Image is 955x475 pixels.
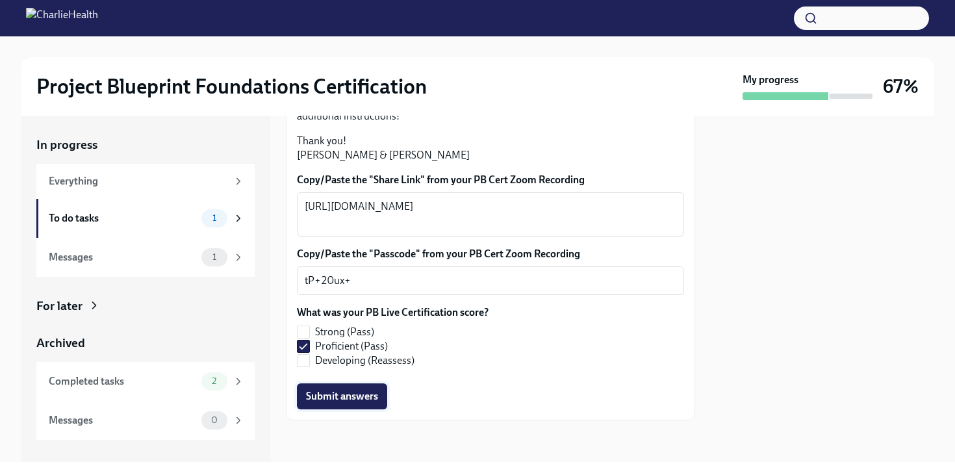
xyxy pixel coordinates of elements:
[49,250,196,264] div: Messages
[26,8,98,29] img: CharlieHealth
[36,335,255,352] a: Archived
[36,164,255,199] a: Everything
[883,75,919,98] h3: 67%
[36,199,255,238] a: To do tasks1
[36,362,255,401] a: Completed tasks2
[203,415,225,425] span: 0
[743,73,798,87] strong: My progress
[49,211,196,225] div: To do tasks
[36,401,255,440] a: Messages0
[315,339,388,353] span: Proficient (Pass)
[36,136,255,153] a: In progress
[205,213,224,223] span: 1
[297,134,684,162] p: Thank you! [PERSON_NAME] & [PERSON_NAME]
[49,174,227,188] div: Everything
[36,298,83,315] div: For later
[315,353,414,368] span: Developing (Reassess)
[305,273,676,289] textarea: tP+20ux+
[297,173,684,187] label: Copy/Paste the "Share Link" from your PB Cert Zoom Recording
[305,199,676,230] textarea: [URL][DOMAIN_NAME]
[315,325,374,339] span: Strong (Pass)
[36,298,255,315] a: For later
[204,376,224,386] span: 2
[49,374,196,389] div: Completed tasks
[205,252,224,262] span: 1
[36,73,427,99] h2: Project Blueprint Foundations Certification
[297,247,684,261] label: Copy/Paste the "Passcode" from your PB Cert Zoom Recording
[306,390,378,403] span: Submit answers
[36,238,255,277] a: Messages1
[297,305,489,320] label: What was your PB Live Certification score?
[297,383,387,409] button: Submit answers
[49,413,196,428] div: Messages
